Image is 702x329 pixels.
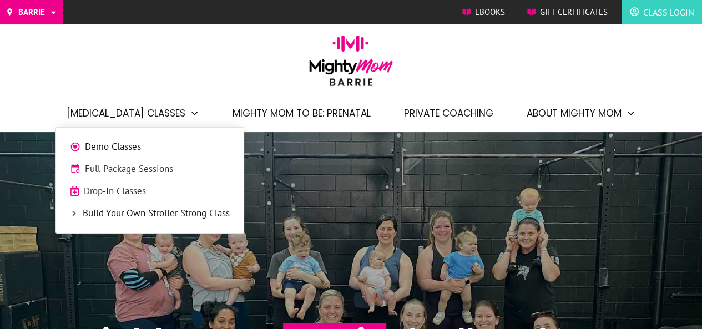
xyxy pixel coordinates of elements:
span: Drop-In Classes [84,184,230,199]
a: Private Coaching [404,104,493,123]
a: Full Package Sessions [62,161,238,178]
img: mightymom-logo-barrie [304,35,398,94]
a: Ebooks [462,4,505,21]
span: Full Package Sessions [85,162,230,176]
span: Class Login [643,3,694,21]
span: Demo Classes [85,140,230,154]
a: Mighty Mom to Be: Prenatal [233,104,371,123]
span: Build Your Own Stroller Strong Class [83,206,230,221]
a: Barrie [6,4,58,21]
a: Class Login [630,3,694,21]
span: Ebooks [475,4,505,21]
span: Gift Certificates [540,4,608,21]
a: [MEDICAL_DATA] Classes [67,104,199,123]
span: [MEDICAL_DATA] Classes [67,104,185,123]
a: Build Your Own Stroller Strong Class [62,205,238,222]
span: About Mighty Mom [527,104,622,123]
a: Drop-In Classes [62,183,238,200]
a: About Mighty Mom [527,104,635,123]
a: Demo Classes [62,139,238,155]
a: Gift Certificates [527,4,608,21]
span: Barrie [18,4,45,21]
